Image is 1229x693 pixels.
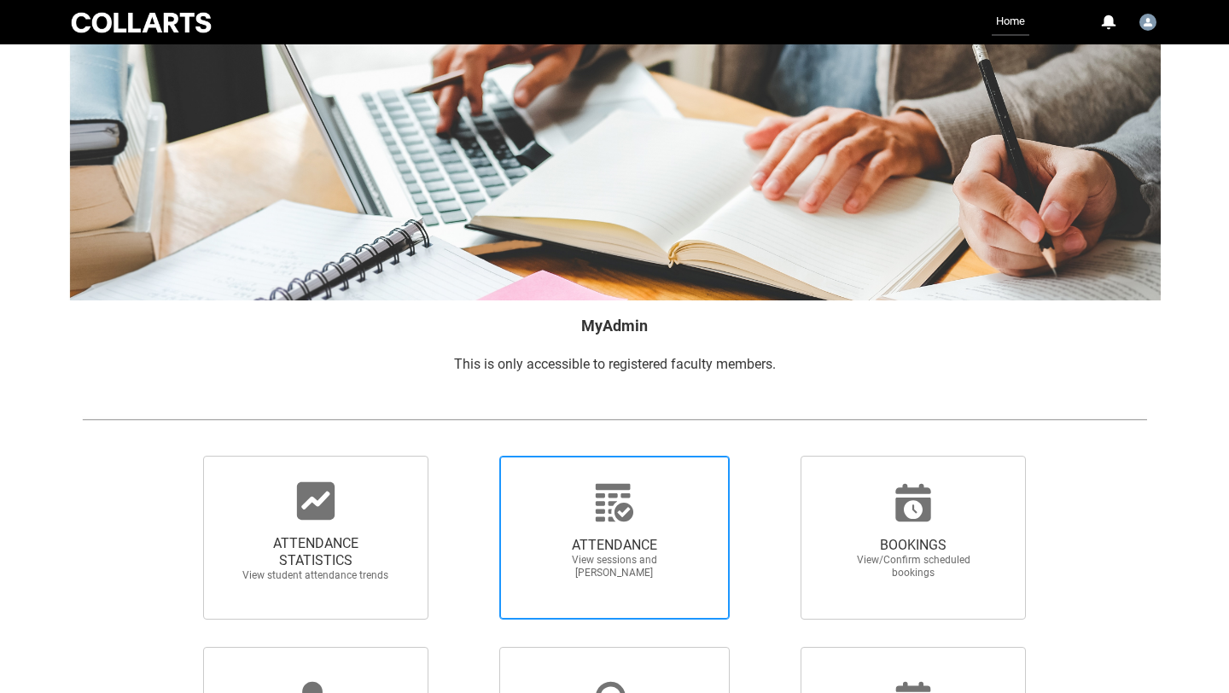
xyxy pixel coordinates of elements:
[992,9,1029,36] a: Home
[241,535,391,569] span: ATTENDANCE STATISTICS
[82,314,1147,337] h2: MyAdmin
[1139,14,1156,31] img: Faculty.aking
[539,537,690,554] span: ATTENDANCE
[241,569,391,582] span: View student attendance trends
[82,411,1147,428] img: REDU_GREY_LINE
[539,554,690,579] span: View sessions and [PERSON_NAME]
[454,356,776,372] span: This is only accessible to registered faculty members.
[1135,7,1161,34] button: User Profile Faculty.aking
[838,537,988,554] span: BOOKINGS
[838,554,988,579] span: View/Confirm scheduled bookings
